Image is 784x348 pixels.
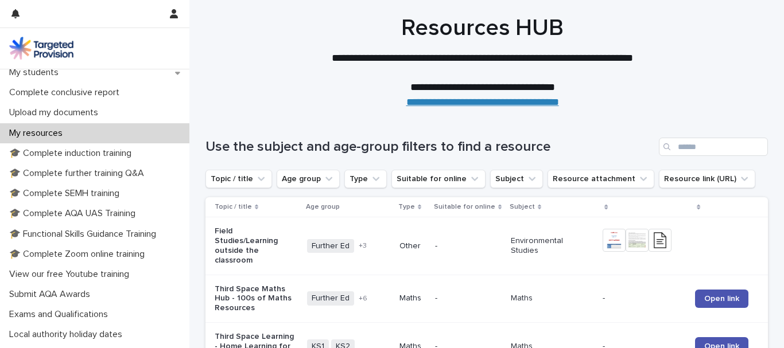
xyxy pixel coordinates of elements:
p: - [603,294,685,303]
p: 🎓 Functional Skills Guidance Training [5,229,165,240]
p: Subject [510,201,535,213]
p: 🎓 Complete Zoom online training [5,249,154,260]
p: My resources [5,128,72,139]
p: 🎓 Complete SEMH training [5,188,129,199]
p: Upload my documents [5,107,107,118]
button: Resource link (URL) [659,170,755,188]
p: Exams and Qualifications [5,309,117,320]
span: + 6 [359,295,367,302]
button: Subject [490,170,543,188]
span: Further Ed [307,291,354,306]
p: Other [399,241,426,251]
p: 🎓 Complete further training Q&A [5,168,153,179]
p: My students [5,67,68,78]
p: Topic / title [215,201,252,213]
p: Maths [399,294,426,303]
p: Environmental Studies [511,236,593,256]
p: 🎓 Complete induction training [5,148,141,159]
tr: Third Space Maths Hub - 100s of Maths ResourcesFurther Ed+6Maths-Maths-Open link [205,275,768,322]
h1: Use the subject and age-group filters to find a resource [205,139,654,155]
span: Open link [704,295,739,303]
p: 🎓 Complete AQA UAS Training [5,208,145,219]
input: Search [659,138,768,156]
span: + 3 [359,243,367,249]
button: Topic / title [205,170,272,188]
p: Submit AQA Awards [5,289,99,300]
p: - [435,294,502,303]
p: Suitable for online [434,201,495,213]
a: Open link [695,290,748,308]
button: Resource attachment [548,170,654,188]
img: M5nRWzHhSzIhMunXDL62 [9,37,73,60]
p: Complete conclusive report [5,87,129,98]
p: View our free Youtube training [5,269,138,280]
button: Type [344,170,387,188]
p: Field Studies/Learning outside the classroom [215,226,297,265]
p: - [435,241,502,251]
p: Age group [306,201,340,213]
p: Third Space Maths Hub - 100s of Maths Resources [215,284,297,313]
h1: Resources HUB [201,14,764,42]
button: Age group [277,170,340,188]
tr: Field Studies/Learning outside the classroomFurther Ed+3Other-Environmental Studies [205,217,768,275]
p: Local authority holiday dates [5,329,131,340]
p: Type [398,201,415,213]
button: Suitable for online [391,170,486,188]
span: Further Ed [307,239,354,253]
p: Maths [511,294,593,303]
